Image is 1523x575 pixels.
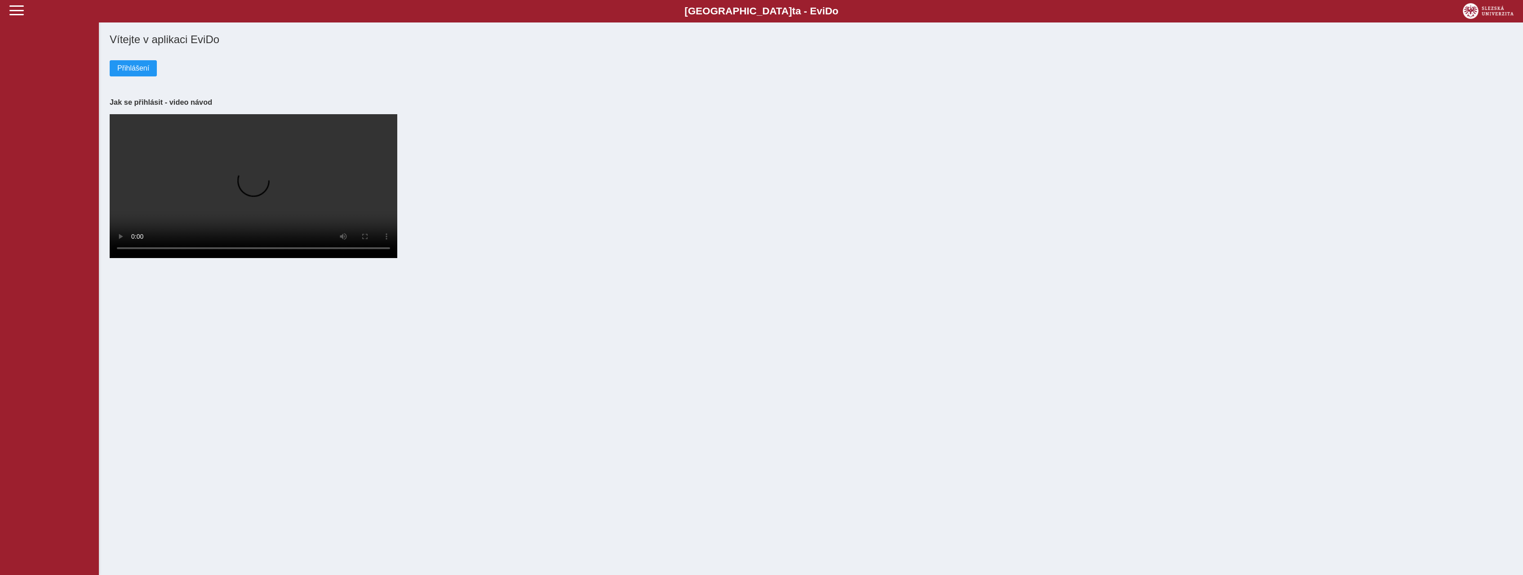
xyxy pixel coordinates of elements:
[117,64,149,72] span: Přihlášení
[110,114,397,258] video: Your browser does not support the video tag.
[792,5,795,17] span: t
[1463,3,1514,19] img: logo_web_su.png
[110,98,1512,107] h3: Jak se přihlásit - video návod
[110,33,1512,46] h1: Vítejte v aplikaci EviDo
[832,5,839,17] span: o
[27,5,1496,17] b: [GEOGRAPHIC_DATA] a - Evi
[825,5,832,17] span: D
[110,60,157,76] button: Přihlášení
